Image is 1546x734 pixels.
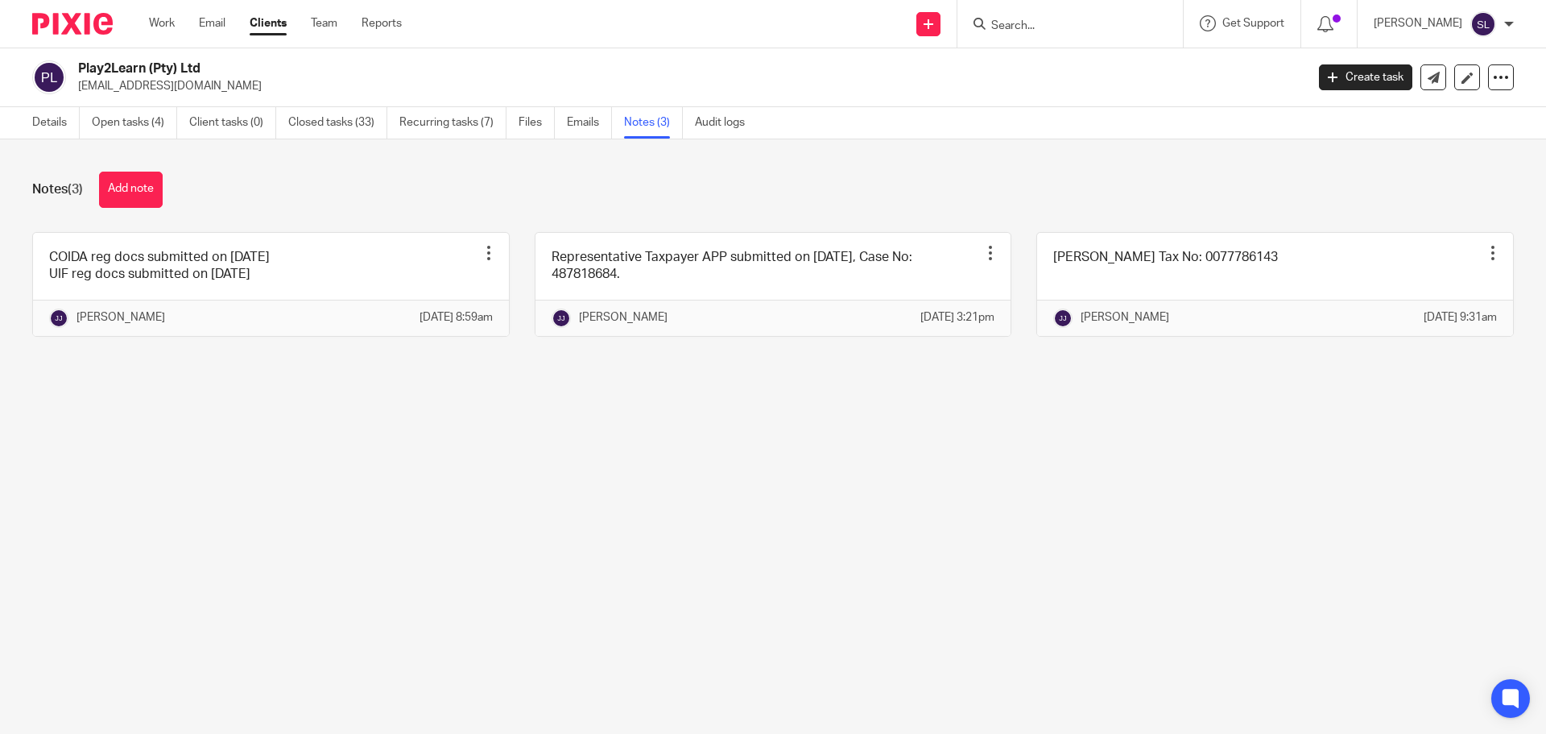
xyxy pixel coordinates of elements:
[68,183,83,196] span: (3)
[311,15,337,31] a: Team
[32,181,83,198] h1: Notes
[76,309,165,326] p: [PERSON_NAME]
[1222,18,1284,29] span: Get Support
[567,107,612,139] a: Emails
[250,15,287,31] a: Clients
[32,60,66,94] img: svg%3E
[579,309,668,326] p: [PERSON_NAME]
[1053,309,1073,328] img: svg%3E
[362,15,402,31] a: Reports
[624,107,683,139] a: Notes (3)
[420,309,493,326] p: [DATE] 8:59am
[199,15,225,31] a: Email
[552,309,571,328] img: svg%3E
[519,107,555,139] a: Files
[189,107,276,139] a: Client tasks (0)
[399,107,506,139] a: Recurring tasks (7)
[32,13,113,35] img: Pixie
[78,60,1052,77] h2: Play2Learn (Pty) Ltd
[1470,11,1496,37] img: svg%3E
[149,15,175,31] a: Work
[78,78,1295,94] p: [EMAIL_ADDRESS][DOMAIN_NAME]
[32,107,80,139] a: Details
[1319,64,1412,90] a: Create task
[990,19,1135,34] input: Search
[288,107,387,139] a: Closed tasks (33)
[920,309,994,326] p: [DATE] 3:21pm
[49,309,68,328] img: svg%3E
[1424,309,1497,326] p: [DATE] 9:31am
[92,107,177,139] a: Open tasks (4)
[1374,15,1462,31] p: [PERSON_NAME]
[695,107,757,139] a: Audit logs
[99,172,163,208] button: Add note
[1081,309,1169,326] p: [PERSON_NAME]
